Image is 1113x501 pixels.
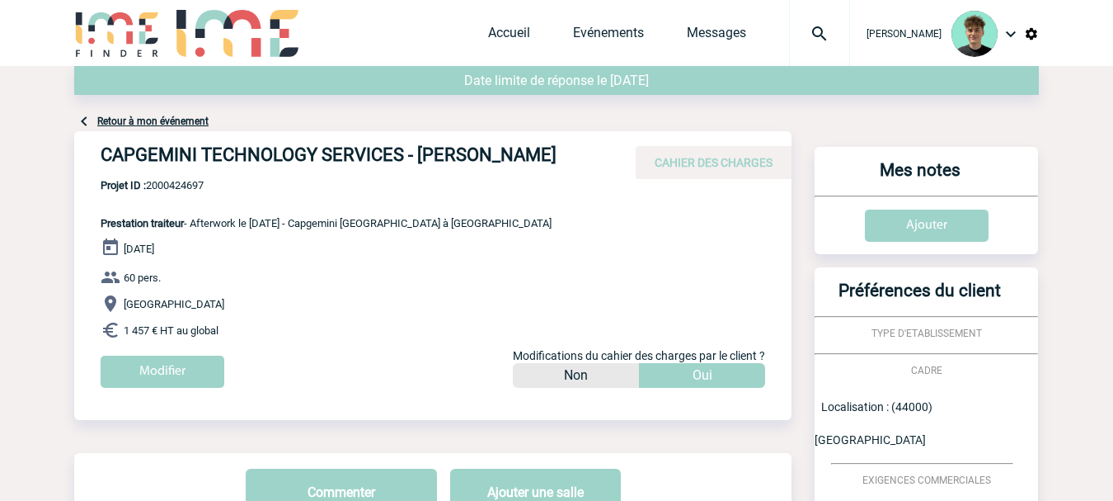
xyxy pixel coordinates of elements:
[865,210,989,242] input: Ajouter
[573,25,644,48] a: Evénements
[101,217,184,229] span: Prestation traiteur
[124,298,224,310] span: [GEOGRAPHIC_DATA]
[124,324,218,337] span: 1 457 € HT au global
[101,356,224,388] input: Modifier
[862,475,991,486] span: EXIGENCES COMMERCIALES
[464,73,649,88] span: Date limite de réponse le [DATE]
[911,365,942,376] span: CADRE
[488,25,530,48] a: Accueil
[101,179,146,191] b: Projet ID :
[101,144,595,173] h4: CAPGEMINI TECHNOLOGY SERVICES - [PERSON_NAME]
[101,179,552,191] span: 2000424697
[124,243,154,255] span: [DATE]
[815,400,932,447] span: Localisation : (44000) [GEOGRAPHIC_DATA]
[564,363,588,388] p: Non
[124,272,161,284] span: 60 pers.
[513,349,765,362] span: Modifications du cahier des charges par le client ?
[821,281,1018,316] h3: Préférences du client
[871,328,982,339] span: TYPE D'ETABLISSEMENT
[101,217,552,229] span: - Afterwork le [DATE] - Capgemini [GEOGRAPHIC_DATA] à [GEOGRAPHIC_DATA]
[687,25,746,48] a: Messages
[951,11,998,57] img: 131612-0.png
[866,28,942,40] span: [PERSON_NAME]
[74,10,160,57] img: IME-Finder
[655,156,773,169] span: CAHIER DES CHARGES
[97,116,209,127] a: Retour à mon événement
[693,363,712,388] p: Oui
[821,160,1018,196] h3: Mes notes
